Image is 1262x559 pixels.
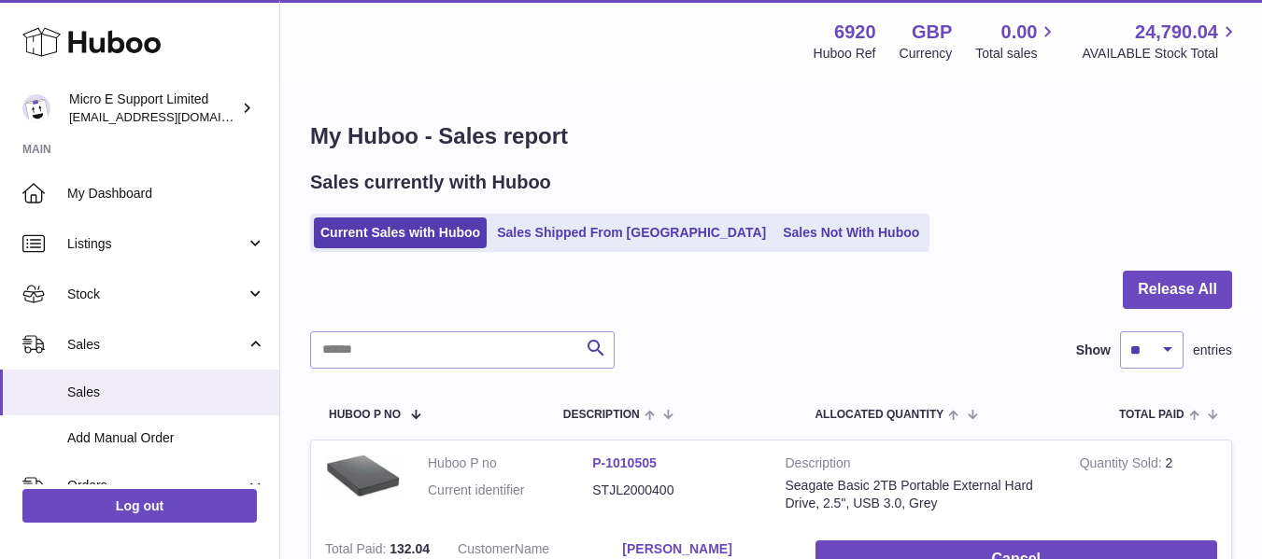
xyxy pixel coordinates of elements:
span: Huboo P no [329,409,401,421]
span: AVAILABLE Stock Total [1082,45,1240,63]
div: Seagate Basic 2TB Portable External Hard Drive, 2.5", USB 3.0, Grey [786,477,1052,512]
strong: 6920 [834,20,876,45]
img: contact@micropcsupport.com [22,94,50,122]
span: Sales [67,336,246,354]
span: Sales [67,384,265,401]
a: P-1010505 [592,455,657,470]
span: Add Manual Order [67,429,265,447]
span: entries [1193,342,1232,359]
img: $_57.JPG [325,454,400,499]
span: Stock [67,286,246,303]
a: 0.00 Total sales [975,20,1058,63]
a: Log out [22,489,257,523]
strong: Description [786,454,1052,477]
a: Sales Shipped From [GEOGRAPHIC_DATA] [490,217,773,248]
span: 0.00 [1001,20,1038,45]
dt: Huboo P no [428,454,592,472]
div: Micro E Support Limited [69,91,237,126]
span: ALLOCATED Quantity [815,409,943,421]
strong: GBP [912,20,952,45]
strong: Quantity Sold [1080,455,1166,475]
h2: Sales currently with Huboo [310,170,551,195]
div: Huboo Ref [814,45,876,63]
span: Orders [67,477,246,495]
div: Currency [900,45,953,63]
td: 2 [1066,440,1231,526]
span: Total paid [1119,409,1184,421]
h1: My Huboo - Sales report [310,121,1232,151]
span: [EMAIL_ADDRESS][DOMAIN_NAME] [69,109,275,124]
a: [PERSON_NAME] [622,540,787,558]
button: Release All [1123,271,1232,309]
dt: Current identifier [428,482,592,499]
a: 24,790.04 AVAILABLE Stock Total [1082,20,1240,63]
dd: STJL2000400 [592,482,757,499]
span: Customer [458,541,515,556]
span: My Dashboard [67,185,265,203]
span: Listings [67,235,246,253]
a: Sales Not With Huboo [776,217,926,248]
label: Show [1076,342,1111,359]
span: Total sales [975,45,1058,63]
span: 132.04 [390,541,430,556]
span: 24,790.04 [1135,20,1218,45]
span: Description [563,409,640,421]
a: Current Sales with Huboo [314,217,487,248]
